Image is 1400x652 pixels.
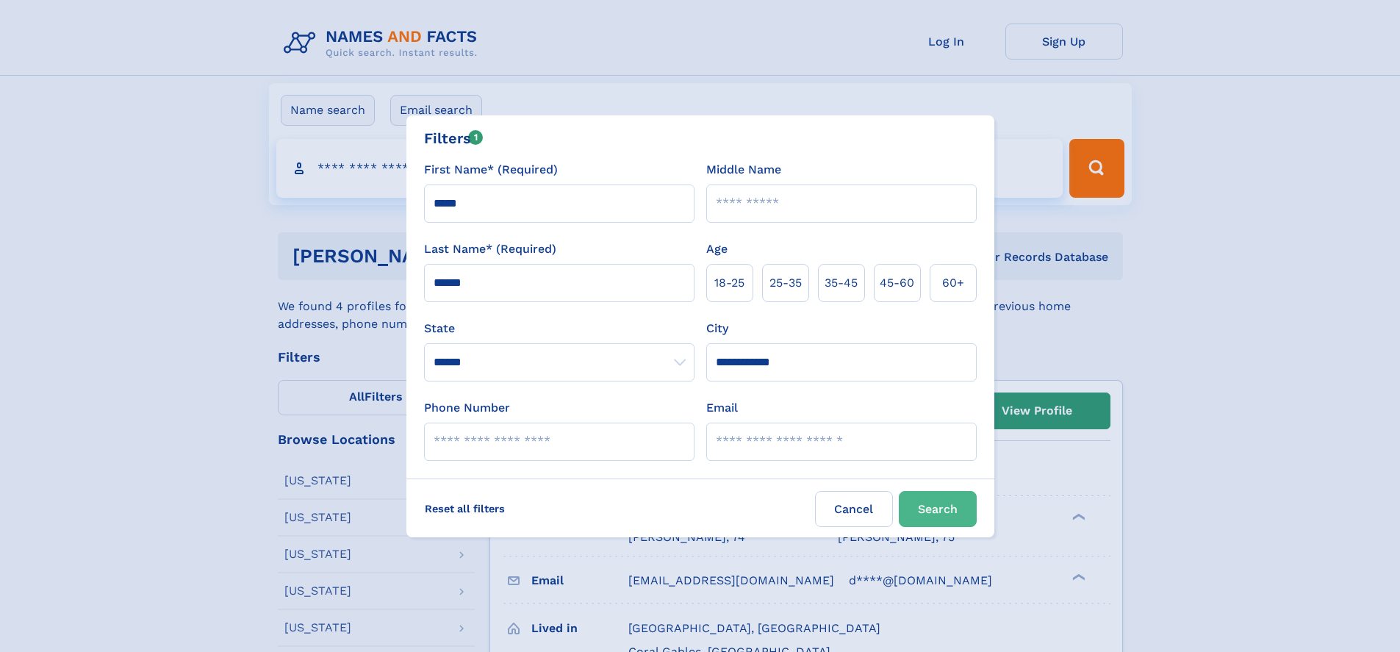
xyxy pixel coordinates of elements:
[706,320,728,337] label: City
[714,274,744,292] span: 18‑25
[825,274,858,292] span: 35‑45
[424,320,694,337] label: State
[706,161,781,179] label: Middle Name
[424,127,484,149] div: Filters
[415,491,514,526] label: Reset all filters
[706,240,728,258] label: Age
[769,274,802,292] span: 25‑35
[424,161,558,179] label: First Name* (Required)
[424,399,510,417] label: Phone Number
[424,240,556,258] label: Last Name* (Required)
[880,274,914,292] span: 45‑60
[899,491,977,527] button: Search
[815,491,893,527] label: Cancel
[942,274,964,292] span: 60+
[706,399,738,417] label: Email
